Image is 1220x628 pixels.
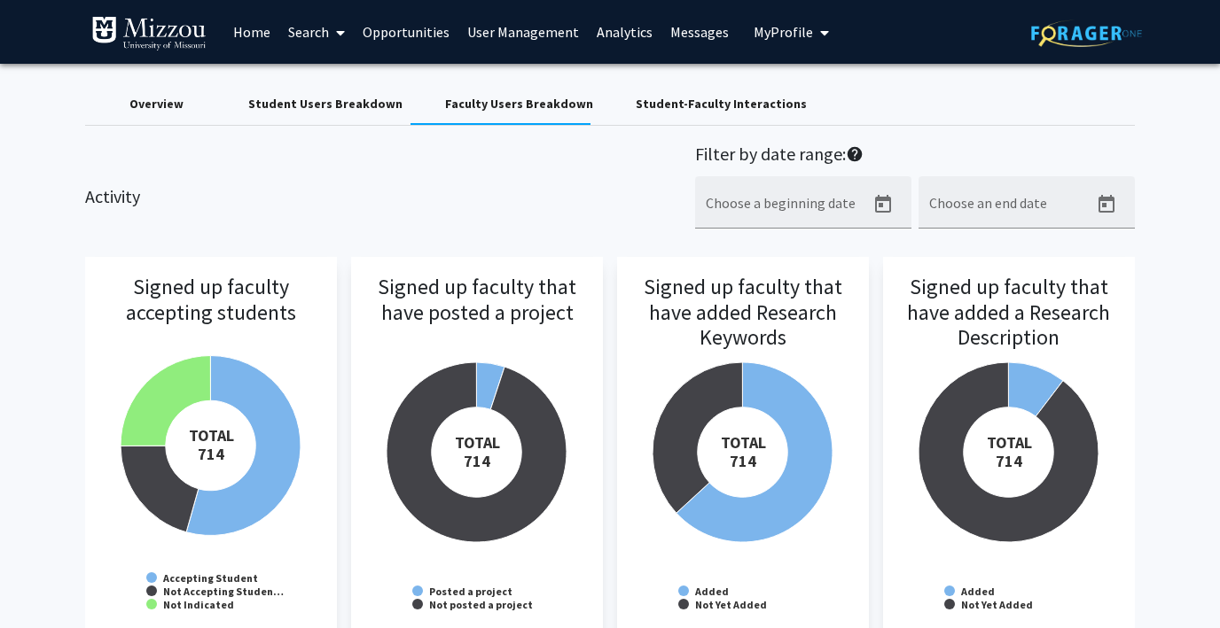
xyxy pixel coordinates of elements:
[248,95,403,113] div: Student Users Breakdown
[635,275,851,374] h3: Signed up faculty that have added Research Keywords
[661,1,738,63] a: Messages
[429,598,533,611] text: Not posted a project
[960,585,995,598] text: Added
[13,548,75,615] iframe: Chat
[129,95,184,113] div: Overview
[91,16,207,51] img: University of Missouri Logo
[901,275,1117,374] h3: Signed up faculty that have added a Research Description
[695,598,767,611] text: Not Yet Added
[721,432,766,471] tspan: TOTAL 714
[455,432,500,471] tspan: TOTAL 714
[354,1,458,63] a: Opportunities
[695,143,1135,169] h2: Filter by date range:
[103,275,319,374] h3: Signed up faculty accepting students
[1089,187,1124,222] button: Open calendar
[961,598,1033,611] text: Not Yet Added
[163,585,284,598] text: Not Accepting Studen…
[445,95,593,113] div: Faculty Users Breakdown
[636,95,807,113] div: Student-Faculty Interactions
[279,1,354,63] a: Search
[986,432,1031,471] tspan: TOTAL 714
[162,571,258,585] text: Accepting Student
[224,1,279,63] a: Home
[369,275,585,374] h3: Signed up faculty that have posted a project
[85,143,140,207] h2: Activity
[865,187,901,222] button: Open calendar
[429,585,512,598] text: Posted a project
[163,598,234,611] text: Not Indicated
[1031,19,1142,47] img: ForagerOne Logo
[754,23,813,41] span: My Profile
[588,1,661,63] a: Analytics
[846,143,864,165] mat-icon: help
[189,425,234,464] tspan: TOTAL 714
[458,1,588,63] a: User Management
[694,585,729,598] text: Added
